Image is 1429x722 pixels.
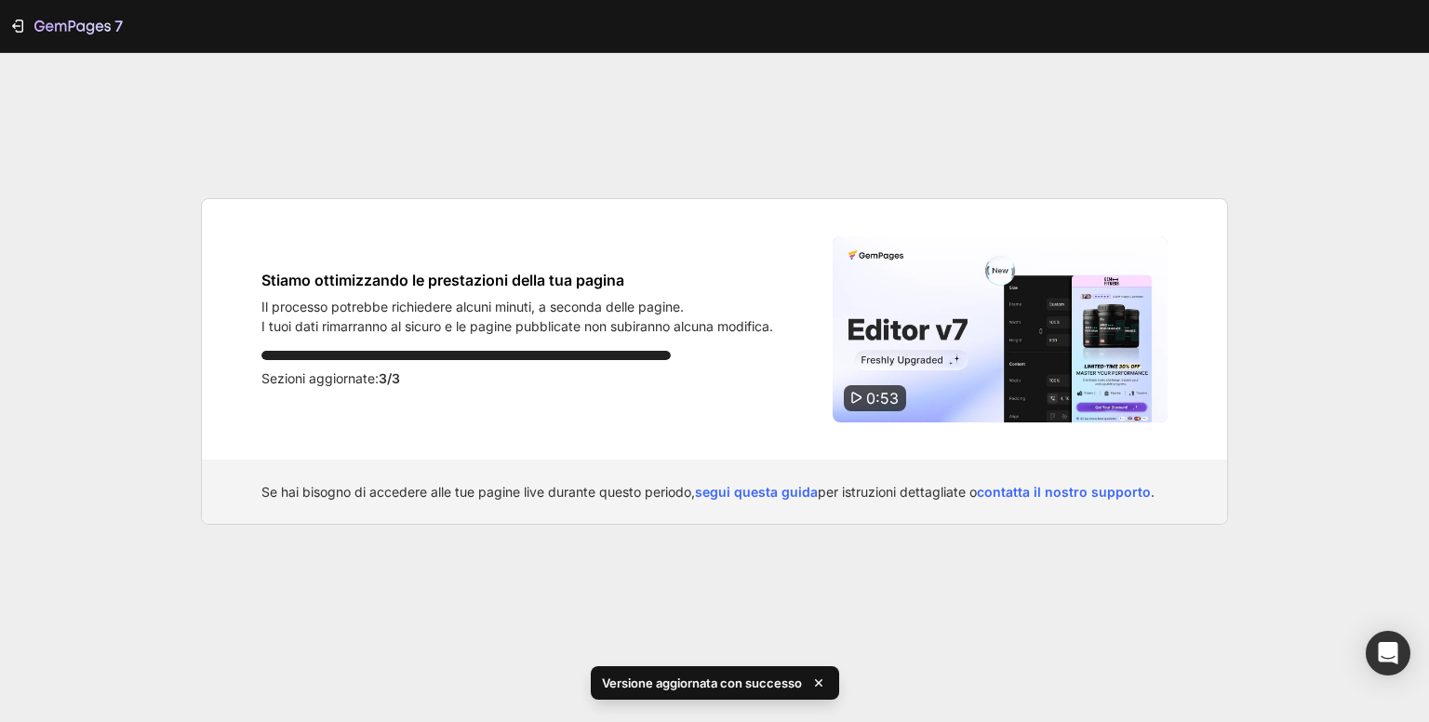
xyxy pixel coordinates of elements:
[1366,631,1410,675] div: Apri Intercom Messenger
[261,271,624,289] font: Stiamo ottimizzando le prestazioni della tua pagina
[977,484,1151,500] font: contatta il nostro supporto
[602,675,802,690] font: Versione aggiornata con successo
[114,17,123,35] font: 7
[261,318,773,334] font: I tuoi dati rimarranno al sicuro e le pagine pubblicate non subiranno alcuna modifica.
[261,484,695,500] font: Se hai bisogno di accedere alle tue pagine live durante questo periodo,
[818,484,977,500] font: per istruzioni dettagliate o
[695,484,818,500] a: segui questa guida
[866,389,899,408] font: 0:53
[1151,484,1155,500] font: .
[261,370,379,386] font: Sezioni aggiornate:
[379,370,400,386] font: 3/3
[261,299,684,314] font: Il processo potrebbe richiedere alcuni minuti, a seconda delle pagine.
[833,236,1168,422] img: Miniatura video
